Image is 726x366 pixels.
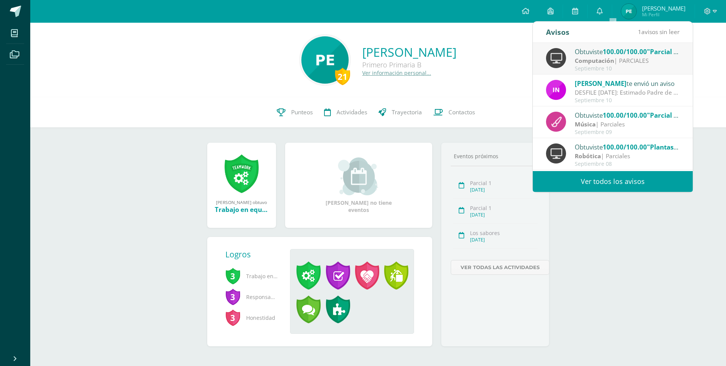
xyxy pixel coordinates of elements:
a: Punteos [271,97,318,128]
a: Ver todas las actividades [451,260,549,275]
span: [PERSON_NAME] [642,5,686,12]
div: 21 [335,68,350,85]
div: | Parciales [575,152,680,160]
span: 3 [225,267,240,285]
div: te envió un aviso [575,78,680,88]
a: Ver información personal... [362,69,431,76]
img: 8d9fb575b8f6c6a1ec02a83d2367dec9.png [301,36,349,84]
span: avisos sin leer [638,28,679,36]
strong: Robótica [575,152,601,160]
div: Logros [225,249,284,260]
span: Responsabilidad [225,287,278,307]
div: [PERSON_NAME] obtuvo [215,199,268,205]
img: event_small.png [338,157,379,195]
div: [DATE] [470,212,538,218]
span: Punteos [291,108,313,116]
div: Los sabores [470,229,538,237]
div: Parcial 1 [470,204,538,212]
span: 3 [225,288,240,305]
img: 49dcc5f07bc63dd4e845f3f2a9293567.png [546,80,566,100]
div: Septiembre 08 [575,161,680,167]
span: 100.00/100.00 [603,143,647,151]
div: Trabajo en equipo [215,205,268,214]
div: Septiembre 10 [575,65,680,72]
div: DESFILE 14 SEPTIEMBRE: Estimado Padre de Familia, Adjuntamos información importante del domingo 1... [575,88,680,97]
span: Trayectoria [392,108,422,116]
span: Actividades [337,108,367,116]
div: [PERSON_NAME] no tiene eventos [321,157,396,213]
div: | PARCIALES [575,56,680,65]
strong: Música [575,120,596,128]
div: Septiembre 10 [575,97,680,104]
span: 1 [638,28,641,36]
div: Septiembre 09 [575,129,680,135]
div: [DATE] [470,237,538,243]
a: Trayectoria [373,97,428,128]
div: [DATE] [470,187,538,193]
span: 3 [225,309,240,326]
a: Ver todos los avisos [533,171,693,192]
span: Honestidad [225,307,278,328]
a: [PERSON_NAME] [362,44,456,60]
div: Obtuviste en [575,142,680,152]
span: 100.00/100.00 [603,111,647,120]
div: Avisos [546,22,569,42]
div: Obtuviste en [575,47,680,56]
span: "Parcial 1" [647,47,680,56]
strong: Computación [575,56,614,65]
img: 23ec1711212fb13d506ed84399d281dc.png [621,4,636,19]
span: 100.00/100.00 [603,47,647,56]
span: Contactos [448,108,475,116]
span: [PERSON_NAME] [575,79,627,88]
a: Contactos [428,97,481,128]
div: Obtuviste en [575,110,680,120]
div: Eventos próximos [451,153,540,160]
span: Mi Perfil [642,11,686,18]
span: Trabajo en equipo [225,266,278,287]
a: Actividades [318,97,373,128]
div: Parcial 1 [470,179,538,187]
div: Primero Primaria B [362,60,456,69]
div: | Parciales [575,120,680,129]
